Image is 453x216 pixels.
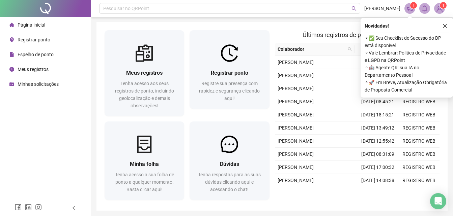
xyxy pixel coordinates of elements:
span: Data/Hora [357,45,386,53]
span: [PERSON_NAME] [278,112,314,117]
span: search [351,6,357,11]
td: REGISTRO WEB [398,121,440,135]
span: schedule [9,82,14,86]
td: [DATE] 08:45:21 [357,95,398,108]
span: ⚬ 🤖 Agente QR: sua IA no Departamento Pessoal [365,64,449,79]
span: [PERSON_NAME] [278,125,314,131]
span: Minhas solicitações [18,81,59,87]
td: REGISTRO WEB [398,148,440,161]
span: ⚬ Vale Lembrar: Política de Privacidade e LGPD na QRPoint [365,49,449,64]
span: Colaborador [278,45,345,53]
span: close [443,24,447,28]
td: REGISTRO WEB [398,135,440,148]
span: [PERSON_NAME] [278,138,314,144]
span: Dúvidas [220,161,239,167]
td: [DATE] 13:49:12 [357,121,398,135]
span: Espelho de ponto [18,52,54,57]
td: [DATE] 08:31:09 [357,148,398,161]
span: 1 [413,3,415,8]
td: [DATE] 13:07:15 [357,187,398,200]
span: clock-circle [9,67,14,72]
span: instagram [35,204,42,211]
td: REGISTRO WEB [398,174,440,187]
td: REGISTRO WEB [398,95,440,108]
span: Tenha acesso a sua folha de ponto a qualquer momento. Basta clicar aqui! [115,172,174,192]
span: Registrar ponto [18,37,50,42]
span: linkedin [25,204,32,211]
td: [DATE] 13:10:02 [357,82,398,95]
span: [PERSON_NAME] [278,60,314,65]
span: bell [422,5,428,11]
span: [PERSON_NAME] [278,151,314,157]
span: 1 [442,3,445,8]
span: ⚬ ✅ Seu Checklist de Sucesso do DP está disponível [365,34,449,49]
span: left [72,206,76,210]
a: Meus registrosTenha acesso aos seus registros de ponto, incluindo geolocalização e demais observa... [105,30,184,116]
span: Novidades ! [365,22,389,30]
span: Últimos registros de ponto sincronizados [303,31,412,38]
span: search [346,44,353,54]
td: [DATE] 14:05:02 [357,69,398,82]
a: Registrar pontoRegistre sua presença com rapidez e segurança clicando aqui! [190,30,269,109]
span: home [9,23,14,27]
sup: 1 [410,2,417,9]
span: Página inicial [18,22,45,28]
span: Meus registros [126,70,163,76]
span: [PERSON_NAME] [364,5,400,12]
span: [PERSON_NAME] [278,73,314,78]
span: ⚬ 🚀 Em Breve, Atualização Obrigatória de Proposta Comercial [365,79,449,94]
sup: Atualize o seu contato no menu Meus Dados [440,2,447,9]
td: REGISTRO WEB [398,187,440,200]
div: Open Intercom Messenger [430,193,446,209]
span: environment [9,37,14,42]
span: file [9,52,14,57]
span: facebook [15,204,22,211]
td: [DATE] 12:55:42 [357,135,398,148]
td: [DATE] 18:01:33 [357,56,398,69]
span: Registrar ponto [211,70,248,76]
td: [DATE] 17:00:32 [357,161,398,174]
span: [PERSON_NAME] [278,178,314,183]
img: 90194 [434,3,445,13]
span: Minha folha [130,161,159,167]
span: [PERSON_NAME] [278,86,314,91]
th: Data/Hora [355,43,394,56]
td: REGISTRO WEB [398,108,440,121]
span: Tenha acesso aos seus registros de ponto, incluindo geolocalização e demais observações! [115,81,174,108]
span: Registre sua presença com rapidez e segurança clicando aqui! [199,81,260,101]
span: [PERSON_NAME] [278,99,314,104]
a: Minha folhaTenha acesso a sua folha de ponto a qualquer momento. Basta clicar aqui! [105,121,184,200]
td: [DATE] 18:15:21 [357,108,398,121]
span: search [348,47,352,51]
td: REGISTRO WEB [398,161,440,174]
span: notification [407,5,413,11]
a: DúvidasTenha respostas para as suas dúvidas clicando aqui e acessando o chat! [190,121,269,200]
span: Meus registros [18,67,49,72]
span: Tenha respostas para as suas dúvidas clicando aqui e acessando o chat! [198,172,261,192]
span: [PERSON_NAME] [278,165,314,170]
td: [DATE] 14:08:38 [357,174,398,187]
